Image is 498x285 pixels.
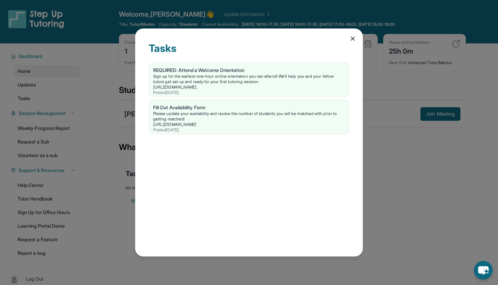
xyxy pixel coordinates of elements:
a: [URL][DOMAIN_NAME] [153,122,196,127]
div: Tasks [149,42,349,62]
div: Please update your availability and review the number of students you will be matched with prior ... [153,111,345,122]
div: Sign up for the earliest one-hour online orientation you can attend! We’ll help you and your fell... [153,74,345,84]
div: Posted [DATE] [153,90,345,95]
a: Fill Out Availability FormPlease update your availability and review the number of students you w... [149,100,349,134]
div: REQUIRED: Attend a Welcome Orientation [153,67,345,74]
div: Posted [DATE] [153,127,345,133]
button: chat-button [474,261,493,280]
a: REQUIRED: Attend a Welcome OrientationSign up for the earliest one-hour online orientation you ca... [149,63,349,97]
div: Fill Out Availability Form [153,104,345,111]
a: [URL][DOMAIN_NAME].. [153,84,198,90]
